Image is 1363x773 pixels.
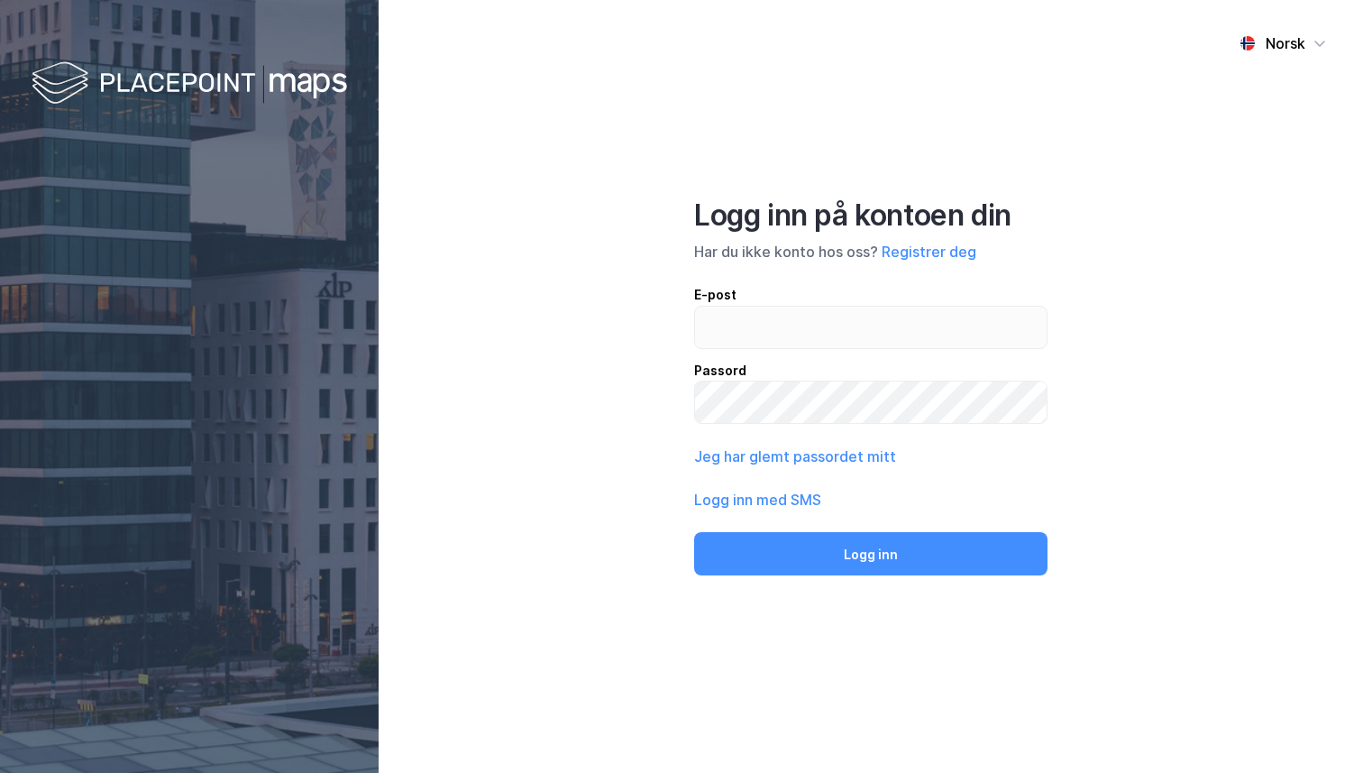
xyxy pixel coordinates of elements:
[694,446,896,467] button: Jeg har glemt passordet mitt
[694,360,1047,382] div: Passord
[694,284,1047,306] div: E-post
[694,198,1047,234] div: Logg inn på kontoen din
[882,241,976,262] button: Registrer deg
[694,532,1047,575] button: Logg inn
[694,241,1047,262] div: Har du ikke konto hos oss?
[1266,32,1305,54] div: Norsk
[32,58,347,111] img: logo-white.f07954bde2210d2a523dddb988cd2aa7.svg
[694,489,821,511] button: Logg inn med SMS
